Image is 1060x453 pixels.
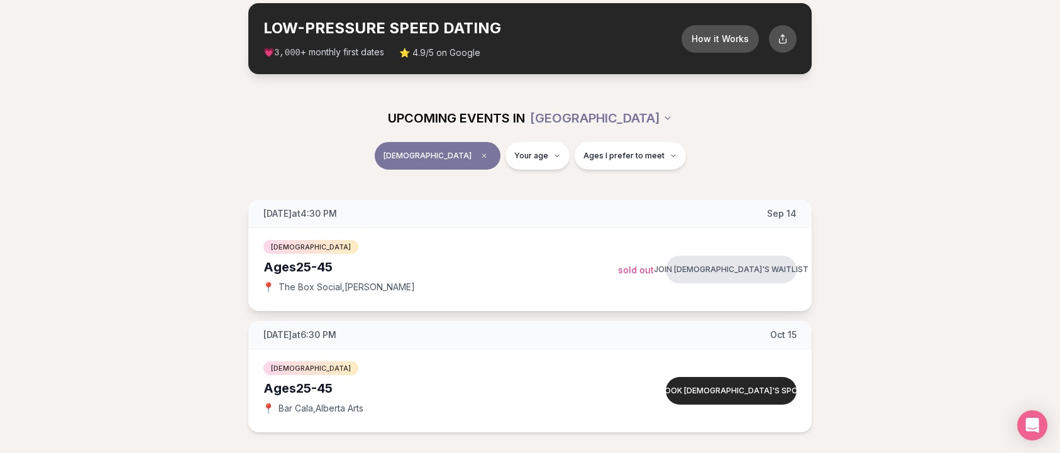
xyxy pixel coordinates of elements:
[263,46,384,59] span: 💗 + monthly first dates
[770,329,797,341] span: Oct 15
[682,25,759,53] button: How it Works
[530,104,673,132] button: [GEOGRAPHIC_DATA]
[618,265,654,275] span: Sold Out
[384,151,472,161] span: [DEMOGRAPHIC_DATA]
[263,18,682,38] h2: LOW-PRESSURE SPEED DATING
[263,361,358,375] span: [DEMOGRAPHIC_DATA]
[514,149,548,159] span: Your age
[263,403,273,413] span: 📍
[477,148,492,163] span: Clear event type filter
[279,402,363,415] span: Bar Cala , Alberta Arts
[274,48,301,58] span: 3,000
[279,281,415,293] span: The Box Social , [PERSON_NAME]
[399,46,480,59] span: ⭐ 4.9/5 on Google
[1017,410,1047,440] div: Open Intercom Messenger
[666,256,797,283] button: Join [DEMOGRAPHIC_DATA]'s waitlist
[263,329,336,341] span: [DATE] at 6:30 PM
[263,207,337,220] span: [DATE] at 4:30 PM
[505,142,570,170] button: Your age
[263,379,618,397] div: Ages 25-45
[388,109,525,127] span: UPCOMING EVENTS IN
[575,142,686,170] button: Ages I prefer to meet
[666,377,797,405] button: Book [DEMOGRAPHIC_DATA]'s spot
[263,240,358,254] span: [DEMOGRAPHIC_DATA]
[583,151,665,161] span: Ages I prefer to meet
[375,142,500,170] button: [DEMOGRAPHIC_DATA]Clear event type filter
[767,207,797,220] span: Sep 14
[263,282,273,292] span: 📍
[263,258,618,276] div: Ages 25-45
